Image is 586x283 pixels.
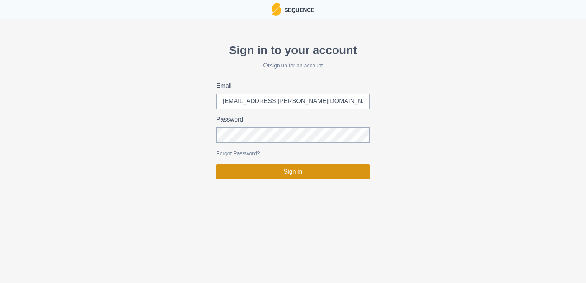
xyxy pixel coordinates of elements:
p: Sign in to your account [216,41,370,59]
a: Forgot Password? [216,150,260,156]
a: LogoSequence [272,3,314,16]
a: sign up for an account [270,63,323,69]
h2: Or [216,62,370,69]
p: Sequence [281,5,314,14]
button: Sign in [216,164,370,179]
img: Logo [272,3,281,16]
label: Email [216,81,365,90]
label: Password [216,115,365,124]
